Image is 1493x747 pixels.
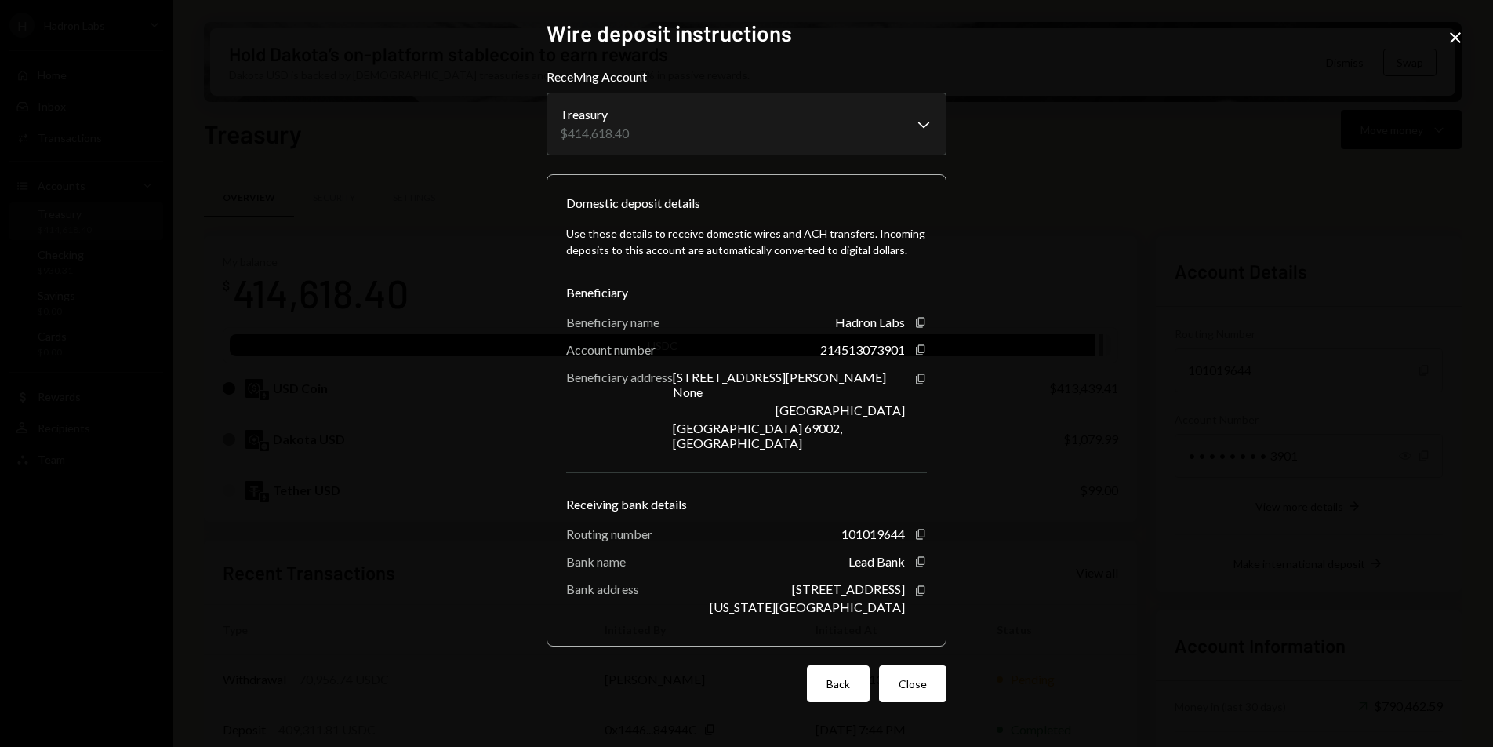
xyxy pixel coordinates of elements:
[841,527,905,541] div: 101019644
[566,495,927,514] div: Receiving bank details
[848,554,905,569] div: Lead Bank
[792,581,905,596] div: [STREET_ADDRESS]
[566,342,656,357] div: Account number
[807,665,870,702] button: Back
[547,93,946,155] button: Receiving Account
[673,421,905,450] div: [GEOGRAPHIC_DATA] 69002, [GEOGRAPHIC_DATA]
[547,67,946,86] label: Receiving Account
[547,18,946,49] h2: Wire deposit instructions
[566,527,652,541] div: Routing number
[835,315,905,330] div: Hadron Labs
[879,665,946,702] button: Close
[673,370,905,399] div: [STREET_ADDRESS][PERSON_NAME] None
[776,403,905,417] div: [GEOGRAPHIC_DATA]
[566,194,700,213] div: Domestic deposit details
[710,599,905,614] div: [US_STATE][GEOGRAPHIC_DATA]
[820,342,905,357] div: 214513073901
[566,225,927,258] div: Use these details to receive domestic wires and ACH transfers. Incoming deposits to this account ...
[566,315,659,330] div: Beneficiary name
[566,581,639,596] div: Bank address
[566,370,673,384] div: Beneficiary address
[566,554,626,569] div: Bank name
[566,283,927,302] div: Beneficiary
